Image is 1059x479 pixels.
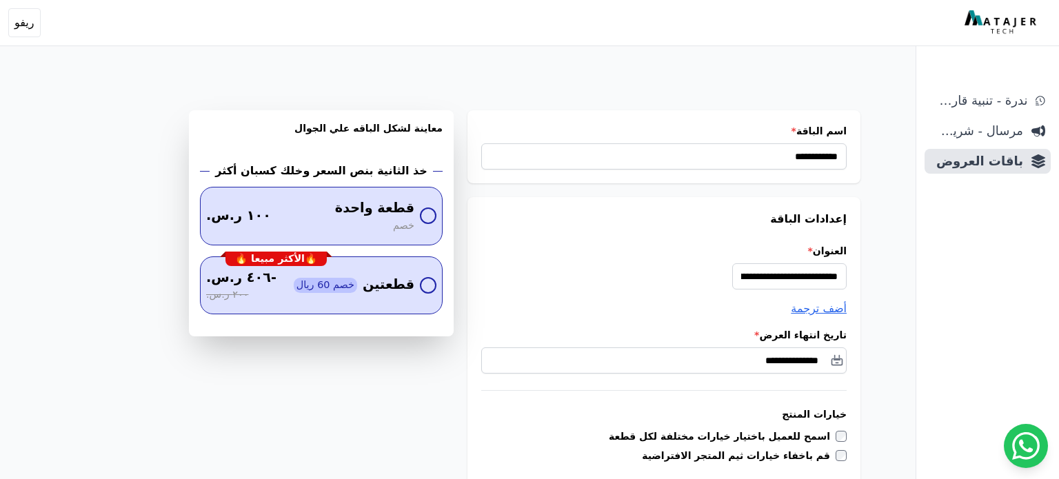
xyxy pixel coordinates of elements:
[294,278,357,293] span: خصم 60 ريال
[925,88,1051,113] a: ندرة - تنبية قارب علي النفاذ
[206,268,276,288] span: -٤٠٦ ر.س.
[930,91,1027,110] span: ندرة - تنبية قارب علي النفاذ
[206,206,271,226] span: ١٠٠ ر.س.
[481,407,847,421] h3: خيارات المنتج
[200,121,443,152] h3: معاينة لشكل الباقه علي الجوال
[481,124,847,138] label: اسم الباقة
[8,8,41,37] button: ريفو
[363,275,414,295] span: قطعتين
[930,152,1023,171] span: باقات العروض
[481,244,847,258] label: العنوان
[925,149,1051,174] a: باقات العروض
[225,252,327,267] div: 🔥الأكثر مبيعا 🔥
[14,14,34,31] span: ريفو
[481,211,847,227] h3: إعدادات الباقة
[609,429,836,443] label: اسمح للعميل باختيار خيارات مختلفة لكل قطعة
[206,287,248,303] span: ٢٠٠ ر.س.
[925,119,1051,143] a: مرسال - شريط دعاية
[393,218,414,234] span: خصم
[642,449,836,462] label: قم باخفاء خيارات ثيم المتجر الافتراضية
[481,328,847,342] label: تاريخ انتهاء العرض
[791,302,847,315] span: أضف ترجمة
[791,300,847,317] button: أضف ترجمة
[335,198,414,218] span: قطعة واحدة
[215,163,427,179] h2: خذ الثانية بنص السعر وخلك كسبان أكثر
[965,10,1040,35] img: MatajerTech Logo
[930,121,1023,141] span: مرسال - شريط دعاية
